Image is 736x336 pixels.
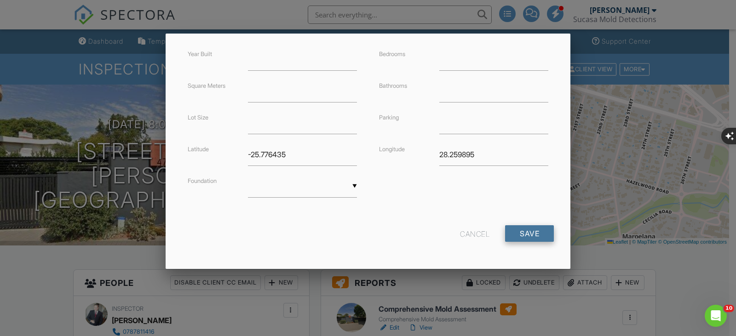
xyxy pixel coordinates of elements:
div: Cancel [460,225,489,242]
label: Lot Size [188,114,208,121]
label: Longitude [379,146,405,153]
span: 10 [724,305,734,312]
label: Bedrooms [379,51,405,57]
label: Latitude [188,146,209,153]
label: Parking [379,114,399,121]
label: Bathrooms [379,82,407,89]
iframe: Intercom live chat [705,305,727,327]
label: Year Built [188,51,212,57]
input: Save [505,225,554,242]
label: Square Meters [188,82,225,89]
label: Foundation [188,177,217,184]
